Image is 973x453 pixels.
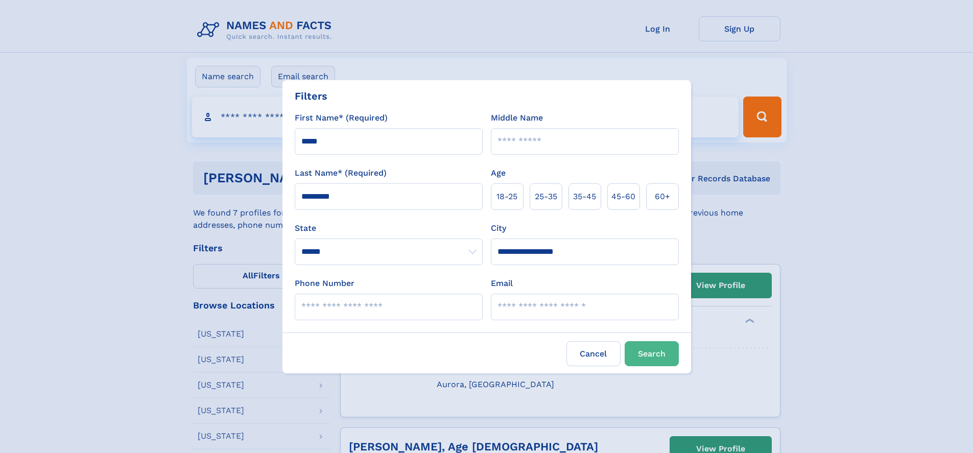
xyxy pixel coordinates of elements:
[295,277,354,290] label: Phone Number
[573,190,596,203] span: 35‑45
[491,222,506,234] label: City
[295,167,387,179] label: Last Name* (Required)
[491,277,513,290] label: Email
[295,222,483,234] label: State
[655,190,670,203] span: 60+
[625,341,679,366] button: Search
[611,190,635,203] span: 45‑60
[295,88,327,104] div: Filters
[566,341,621,366] label: Cancel
[496,190,517,203] span: 18‑25
[295,112,388,124] label: First Name* (Required)
[491,167,506,179] label: Age
[491,112,543,124] label: Middle Name
[535,190,557,203] span: 25‑35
